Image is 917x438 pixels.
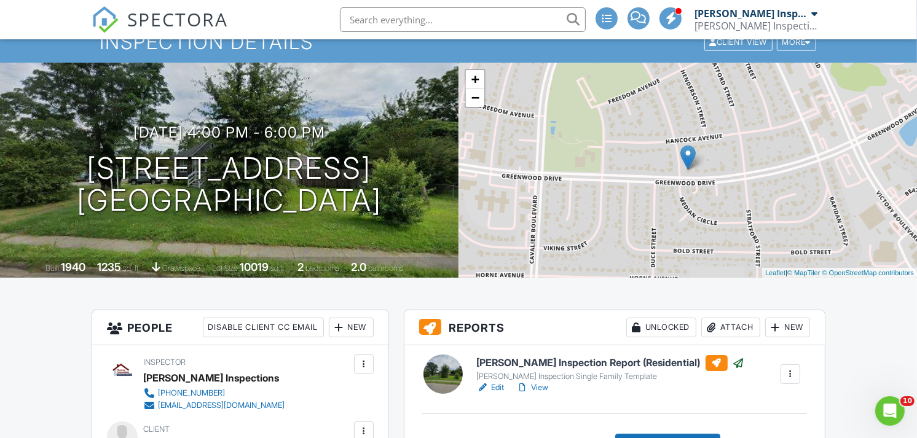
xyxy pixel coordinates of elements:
[127,6,228,32] span: SPECTORA
[477,372,745,381] div: [PERSON_NAME] Inspection Single Family Template
[92,310,388,345] h3: People
[368,264,403,273] span: bathrooms
[822,269,914,276] a: © OpenStreetMap contributors
[297,260,304,273] div: 2
[240,260,269,273] div: 10019
[466,70,484,88] a: Zoom in
[703,37,776,46] a: Client View
[305,264,339,273] span: bedrooms
[143,424,170,434] span: Client
[340,7,586,32] input: Search everything...
[45,264,59,273] span: Built
[762,268,917,278] div: |
[404,310,825,345] h3: Reports
[466,88,484,107] a: Zoom out
[351,260,366,273] div: 2.0
[143,358,186,367] span: Inspector
[626,318,696,337] div: Unlocked
[270,264,286,273] span: sq.ft.
[143,369,279,387] div: [PERSON_NAME] Inspections
[695,20,817,32] div: Thomas Inspections
[875,396,905,426] iframe: Intercom live chat
[704,34,773,50] div: Client View
[77,152,382,217] h1: [STREET_ADDRESS] [GEOGRAPHIC_DATA]
[158,401,285,410] div: [EMAIL_ADDRESS][DOMAIN_NAME]
[701,318,760,337] div: Attach
[477,381,505,394] a: Edit
[143,387,285,399] a: [PHONE_NUMBER]
[900,396,915,406] span: 10
[777,34,817,50] div: More
[92,6,119,33] img: The Best Home Inspection Software - Spectora
[477,355,745,382] a: [PERSON_NAME] Inspection Report (Residential) [PERSON_NAME] Inspection Single Family Template
[158,388,225,398] div: [PHONE_NUMBER]
[765,269,785,276] a: Leaflet
[517,381,549,394] a: View
[203,318,324,337] div: Disable Client CC Email
[162,264,200,273] span: crawlspace
[477,355,745,371] h6: [PERSON_NAME] Inspection Report (Residential)
[695,7,808,20] div: [PERSON_NAME] Inspections
[765,318,810,337] div: New
[329,318,374,337] div: New
[133,124,325,141] h3: [DATE] 4:00 pm - 6:00 pm
[97,260,121,273] div: 1235
[92,17,228,42] a: SPECTORA
[212,264,238,273] span: Lot Size
[123,264,140,273] span: sq. ft.
[787,269,821,276] a: © MapTiler
[100,31,817,53] h1: Inspection Details
[61,260,85,273] div: 1940
[143,399,285,412] a: [EMAIL_ADDRESS][DOMAIN_NAME]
